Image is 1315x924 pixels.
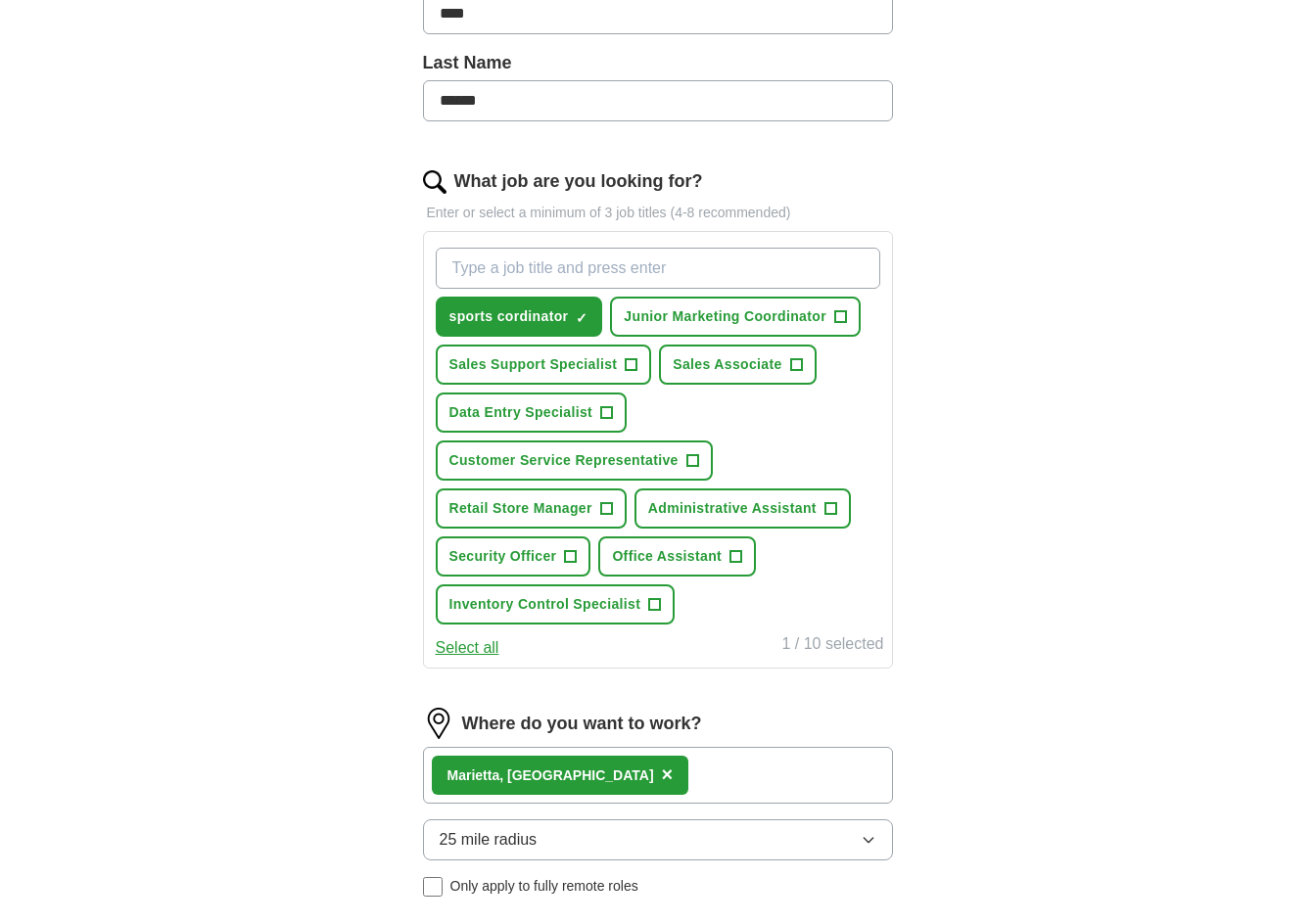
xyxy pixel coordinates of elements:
[436,536,591,577] button: Security Officer
[423,877,443,897] input: Only apply to fully remote roles
[610,297,861,337] button: Junior Marketing Coordinator
[423,203,893,223] p: Enter or select a minimum of 3 job titles (4-8 recommended)
[423,819,893,860] button: 25 mile radius
[449,306,569,327] span: sports cordinator
[423,708,454,739] img: location.png
[440,828,538,852] span: 25 mile radius
[436,297,603,337] button: sports cordinator✓
[662,763,674,785] span: ×
[462,711,702,737] label: Where do you want to work?
[436,488,627,529] button: Retail Store Manager
[454,168,703,195] label: What job are you looking for?
[436,345,652,385] button: Sales Support Specialist
[449,450,679,471] span: Customer Service Representative
[634,488,851,529] button: Administrative Assistant
[612,546,722,567] span: Office Assistant
[447,765,654,786] div: , [GEOGRAPHIC_DATA]
[447,767,500,783] strong: Marietta
[436,440,713,481] button: Customer Service Representative
[449,354,618,375] span: Sales Support Specialist
[662,761,674,790] button: ×
[648,498,817,519] span: Administrative Assistant
[436,248,880,289] input: Type a job title and press enter
[450,876,638,897] span: Only apply to fully remote roles
[576,310,587,326] span: ✓
[449,498,592,519] span: Retail Store Manager
[423,170,446,194] img: search.png
[423,50,893,76] label: Last Name
[598,536,756,577] button: Office Assistant
[449,594,641,615] span: Inventory Control Specialist
[449,402,593,423] span: Data Entry Specialist
[673,354,781,375] span: Sales Associate
[659,345,816,385] button: Sales Associate
[781,632,883,660] div: 1 / 10 selected
[624,306,826,327] span: Junior Marketing Coordinator
[436,584,676,624] button: Inventory Control Specialist
[436,393,628,433] button: Data Entry Specialist
[436,636,499,660] button: Select all
[449,546,557,567] span: Security Officer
